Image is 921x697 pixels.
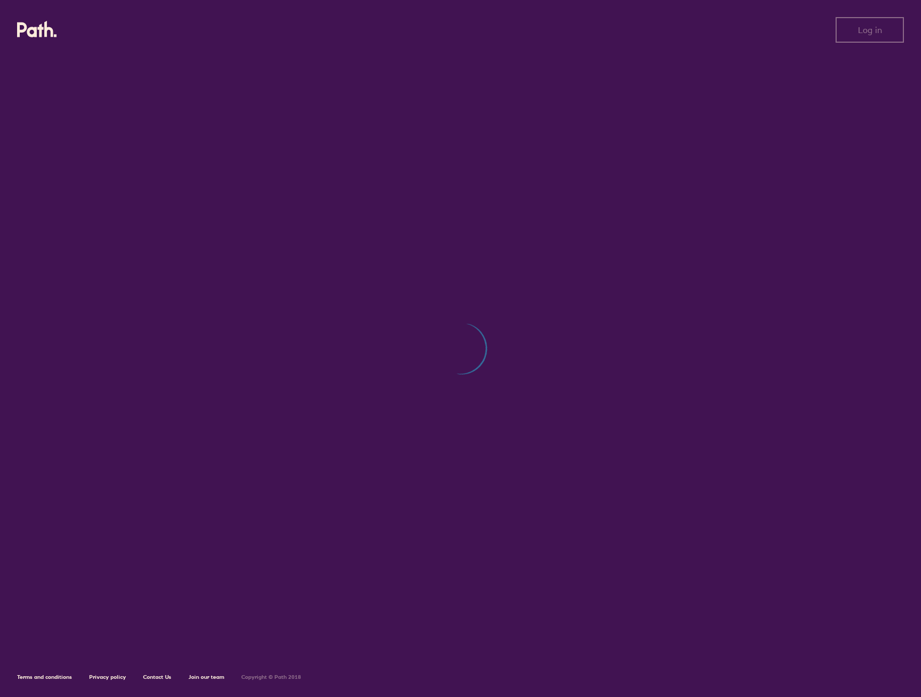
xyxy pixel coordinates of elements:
[858,25,882,35] span: Log in
[241,674,301,680] h6: Copyright © Path 2018
[188,674,224,680] a: Join our team
[836,17,904,43] button: Log in
[89,674,126,680] a: Privacy policy
[17,674,72,680] a: Terms and conditions
[143,674,171,680] a: Contact Us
